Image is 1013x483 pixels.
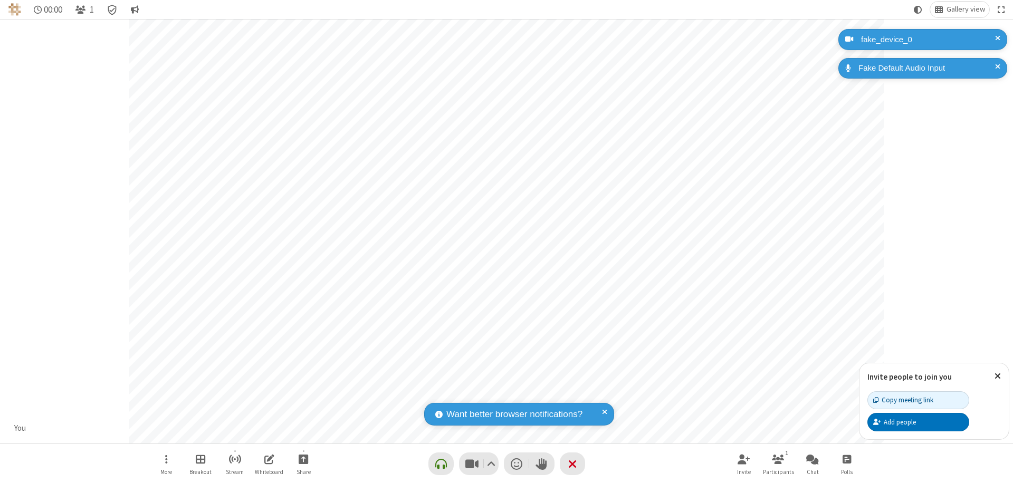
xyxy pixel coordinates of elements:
[226,469,244,475] span: Stream
[253,449,285,479] button: Open shared whiteboard
[255,469,283,475] span: Whiteboard
[857,34,999,46] div: fake_device_0
[947,5,985,14] span: Gallery view
[189,469,212,475] span: Breakout
[855,62,999,74] div: Fake Default Audio Input
[529,452,555,475] button: Raise hand
[930,2,989,17] button: Change layout
[71,2,98,17] button: Open participant list
[560,452,585,475] button: End or leave meeting
[126,2,143,17] button: Conversation
[288,449,319,479] button: Start sharing
[807,469,819,475] span: Chat
[102,2,122,17] div: Meeting details Encryption enabled
[446,408,582,421] span: Want better browser notifications?
[11,422,30,434] div: You
[8,3,21,16] img: QA Selenium DO NOT DELETE OR CHANGE
[867,391,969,409] button: Copy meeting link
[30,2,67,17] div: Timer
[728,449,760,479] button: Invite participants (⌘+Shift+I)
[459,452,499,475] button: Stop video (⌘+Shift+V)
[873,395,933,405] div: Copy meeting link
[297,469,311,475] span: Share
[504,452,529,475] button: Send a reaction
[90,5,94,15] span: 1
[185,449,216,479] button: Manage Breakout Rooms
[150,449,182,479] button: Open menu
[910,2,926,17] button: Using system theme
[797,449,828,479] button: Open chat
[987,363,1009,389] button: Close popover
[867,413,969,431] button: Add people
[737,469,751,475] span: Invite
[44,5,62,15] span: 00:00
[831,449,863,479] button: Open poll
[763,469,794,475] span: Participants
[993,2,1009,17] button: Fullscreen
[841,469,853,475] span: Polls
[160,469,172,475] span: More
[782,448,791,458] div: 1
[484,452,498,475] button: Video setting
[867,372,952,382] label: Invite people to join you
[428,452,454,475] button: Connect your audio
[219,449,251,479] button: Start streaming
[762,449,794,479] button: Open participant list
